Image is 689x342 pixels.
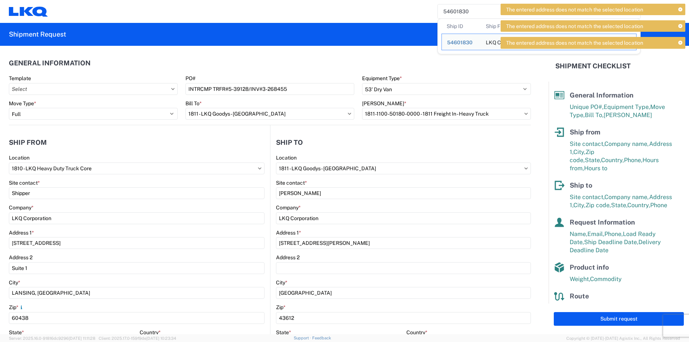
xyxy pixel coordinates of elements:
[573,148,586,155] span: City,
[294,336,312,340] a: Support
[604,194,649,201] span: Company name,
[406,329,427,336] label: Country
[506,6,643,13] span: The entered address does not match the selected location
[570,181,592,189] span: Ship to
[584,239,638,246] span: Ship Deadline Date,
[362,100,406,107] label: [PERSON_NAME]
[604,140,649,147] span: Company name,
[570,194,604,201] span: Site contact,
[585,157,601,164] span: State,
[570,263,609,271] span: Product info
[447,39,475,46] div: 54601830
[586,202,611,209] span: Zip code,
[624,157,642,164] span: Phone,
[99,336,176,341] span: Client: 2025.17.0-159f9de
[9,75,31,82] label: Template
[441,19,640,54] table: Search Results
[312,336,331,340] a: Feedback
[447,40,473,45] span: 54601830
[276,179,307,186] label: Site contact
[9,304,24,311] label: Zip
[611,202,627,209] span: State,
[555,62,631,71] h2: Shipment Checklist
[9,179,40,186] label: Site contact
[9,154,30,161] label: Location
[276,163,531,174] input: Select
[506,23,643,30] span: The entered address does not match the selected location
[573,202,586,209] span: City,
[601,157,624,164] span: Country,
[9,229,34,236] label: Address 1
[146,336,176,341] span: [DATE] 10:23:34
[276,254,300,261] label: Address 2
[604,230,623,237] span: Phone,
[9,279,20,286] label: City
[9,59,91,67] h2: General Information
[585,112,604,119] span: Bill To,
[590,276,622,283] span: Commodity
[584,165,607,172] span: Hours to
[276,229,301,236] label: Address 1
[9,336,95,341] span: Server: 2025.16.0-91816dc9296
[140,329,161,336] label: Country
[486,34,515,50] div: LKQ Corporation
[185,100,202,107] label: Bill To
[276,279,287,286] label: City
[9,83,178,95] input: Select
[570,128,600,136] span: Ship from
[9,329,24,336] label: State
[362,108,531,120] input: Select
[9,100,36,107] label: Move Type
[276,139,303,146] h2: Ship to
[604,103,650,110] span: Equipment Type,
[627,202,650,209] span: Country,
[362,75,402,82] label: Equipment Type
[9,254,33,261] label: Address 2
[69,336,95,341] span: [DATE] 11:11:28
[566,335,680,342] span: Copyright © [DATE]-[DATE] Agistix Inc., All Rights Reserved
[506,40,643,46] span: The entered address does not match the selected location
[570,230,587,237] span: Name,
[185,108,354,120] input: Select
[9,30,66,39] h2: Shipment Request
[276,304,286,311] label: Zip
[438,4,629,18] input: Shipment, tracking or reference number
[604,112,652,119] span: [PERSON_NAME]
[570,292,589,300] span: Route
[570,140,604,147] span: Site contact,
[9,139,47,146] h2: Ship from
[587,230,604,237] span: Email,
[570,276,590,283] span: Weight,
[185,75,195,82] label: PO#
[650,202,667,209] span: Phone
[481,19,520,34] th: Ship From
[570,91,634,99] span: General Information
[570,218,635,226] span: Request Information
[441,19,481,34] th: Ship ID
[276,154,297,161] label: Location
[9,204,34,211] label: Company
[276,329,291,336] label: State
[554,312,684,326] button: Submit request
[9,163,265,174] input: Select
[276,204,301,211] label: Company
[570,103,604,110] span: Unique PO#,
